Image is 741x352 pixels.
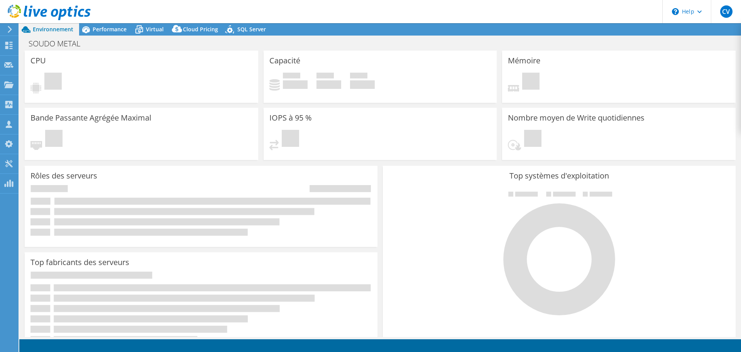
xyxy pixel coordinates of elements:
h3: Top systèmes d'exploitation [389,172,730,180]
span: SQL Server [237,26,266,33]
h3: Top fabricants des serveurs [30,258,129,267]
h4: 0 Gio [350,80,375,89]
span: Total [350,73,367,80]
h1: SOUDO METAL [25,39,92,48]
span: En attente [45,130,63,149]
span: CV [720,5,733,18]
h3: Rôles des serveurs [30,172,97,180]
h3: Bande Passante Agrégée Maximal [30,114,151,122]
span: Cloud Pricing [183,26,218,33]
h3: IOPS à 95 % [269,114,312,122]
span: Espace libre [316,73,334,80]
span: En attente [282,130,299,149]
span: Performance [93,26,127,33]
span: En attente [524,130,541,149]
h3: CPU [30,56,46,65]
svg: \n [672,8,679,15]
h4: 0 Gio [283,80,308,89]
span: Utilisé [283,73,300,80]
span: En attente [44,73,62,92]
span: En attente [522,73,540,92]
span: Environnement [33,26,73,33]
h3: Nombre moyen de Write quotidiennes [508,114,645,122]
h4: 0 Gio [316,80,341,89]
h3: Mémoire [508,56,540,65]
span: Virtual [146,26,164,33]
h3: Capacité [269,56,300,65]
